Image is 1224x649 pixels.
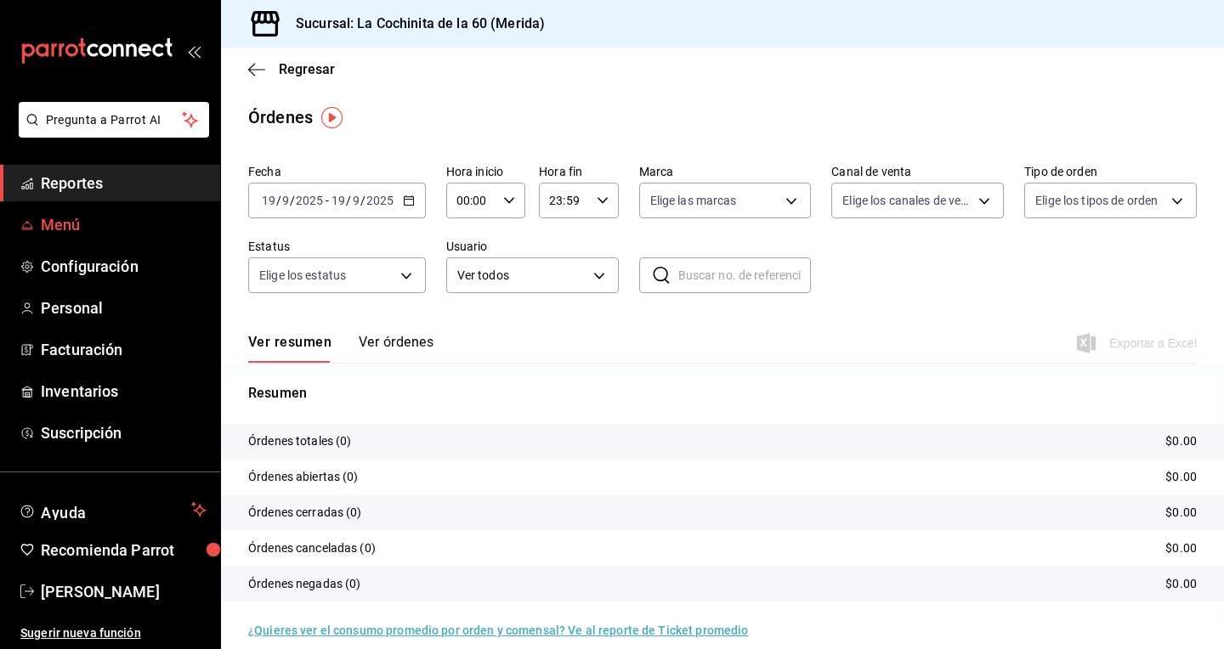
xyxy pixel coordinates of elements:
span: Elige los estatus [259,267,346,284]
label: Usuario [446,240,619,252]
label: Hora fin [539,166,618,178]
input: ---- [365,194,394,207]
label: Estatus [248,240,426,252]
button: Ver órdenes [359,334,433,363]
p: $0.00 [1165,432,1197,450]
p: $0.00 [1165,575,1197,593]
button: Ver resumen [248,334,331,363]
div: navigation tabs [248,334,433,363]
span: / [276,194,281,207]
span: / [346,194,351,207]
h3: Sucursal: La Cochinita de la 60 (Merida) [282,14,545,34]
p: Órdenes totales (0) [248,432,352,450]
p: Órdenes negadas (0) [248,575,361,593]
input: -- [261,194,276,207]
input: -- [281,194,290,207]
label: Fecha [248,166,426,178]
a: Pregunta a Parrot AI [12,123,209,141]
span: Suscripción [41,421,207,444]
div: Órdenes [248,104,313,130]
p: $0.00 [1165,504,1197,522]
input: -- [352,194,360,207]
input: ---- [295,194,324,207]
p: $0.00 [1165,468,1197,486]
input: -- [331,194,346,207]
p: $0.00 [1165,539,1197,557]
label: Marca [639,166,812,178]
span: Personal [41,296,207,319]
p: Órdenes abiertas (0) [248,468,359,486]
span: Facturación [41,338,207,361]
span: Elige los canales de venta [842,192,972,209]
p: Resumen [248,383,1197,404]
span: / [360,194,365,207]
span: Elige los tipos de orden [1035,192,1158,209]
span: Reportes [41,172,207,195]
label: Tipo de orden [1024,166,1197,178]
span: Elige las marcas [650,192,737,209]
span: Recomienda Parrot [41,539,207,562]
a: ¿Quieres ver el consumo promedio por orden y comensal? Ve al reporte de Ticket promedio [248,624,748,637]
img: Tooltip marker [321,107,343,128]
button: open_drawer_menu [187,44,201,58]
span: Ayuda [41,499,184,520]
button: Pregunta a Parrot AI [19,102,209,138]
span: Pregunta a Parrot AI [46,111,183,129]
span: Ver todos [457,267,587,285]
p: Órdenes cerradas (0) [248,504,362,522]
input: Buscar no. de referencia [678,258,812,292]
p: Órdenes canceladas (0) [248,539,376,557]
label: Hora inicio [446,166,525,178]
span: Regresar [279,61,335,77]
span: [PERSON_NAME] [41,580,207,603]
span: - [326,194,329,207]
span: Menú [41,213,207,236]
span: Sugerir nueva función [20,624,207,642]
span: / [290,194,295,207]
span: Inventarios [41,380,207,403]
button: Regresar [248,61,335,77]
span: Configuración [41,255,207,278]
label: Canal de venta [831,166,1004,178]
